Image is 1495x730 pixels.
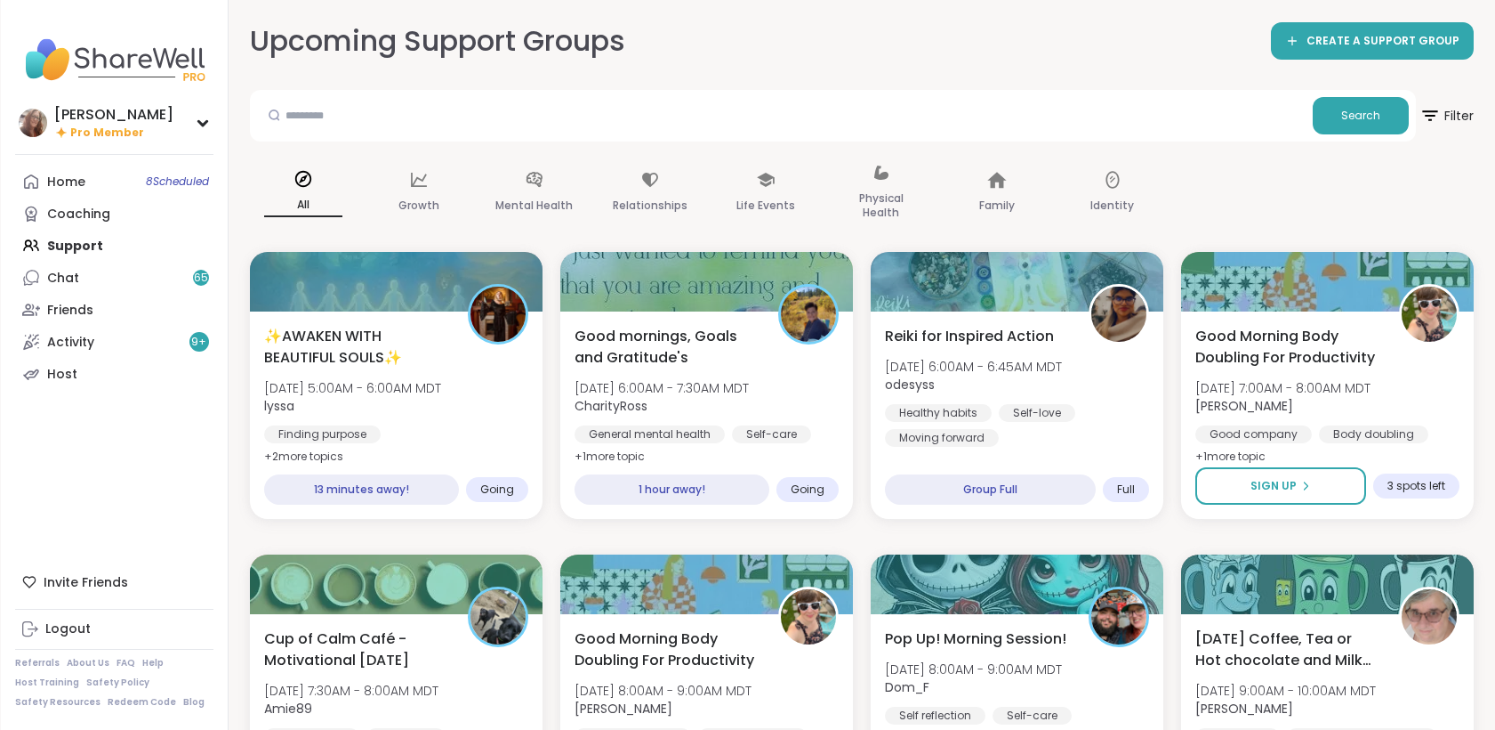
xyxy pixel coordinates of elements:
div: [PERSON_NAME] [54,105,173,125]
div: Finding purpose [264,426,381,443]
p: Family [979,195,1015,216]
a: Friends [15,294,213,326]
span: [DATE] 9:00AM - 10:00AM MDT [1195,682,1376,700]
p: Relationships [613,195,687,216]
div: Home [47,174,85,191]
img: Adrienne_QueenOfTheDawn [781,589,836,645]
b: odesyss [885,376,935,393]
a: Host Training [15,677,79,689]
a: Safety Resources [15,696,100,709]
span: [DATE] 8:00AM - 9:00AM MDT [885,661,1062,678]
img: Dom_F [1091,589,1146,645]
span: [DATE] 7:30AM - 8:00AM MDT [264,682,438,700]
a: Logout [15,613,213,645]
a: Safety Policy [86,677,149,689]
span: [DATE] 6:00AM - 6:45AM MDT [885,358,1062,376]
a: Coaching [15,198,213,230]
span: Reiki for Inspired Action [885,326,1054,347]
div: Chat [47,270,79,288]
img: Susan [1402,589,1457,645]
p: Life Events [736,195,795,216]
div: Activity [47,334,94,352]
a: Help [142,657,164,669]
a: Host [15,358,213,390]
a: About Us [67,657,109,669]
a: Activity9+ [15,326,213,358]
span: Good Morning Body Doubling For Productivity [1195,326,1379,369]
span: Full [1117,483,1135,497]
span: Good mornings, Goals and Gratitude's [575,326,759,369]
a: FAQ [117,657,135,669]
h2: Upcoming Support Groups [250,21,625,61]
a: Chat65 [15,262,213,294]
span: Cup of Calm Café - Motivational [DATE] [264,629,448,671]
span: [DATE] 7:00AM - 8:00AM MDT [1195,379,1370,397]
a: Home8Scheduled [15,166,213,198]
button: Filter [1419,90,1474,142]
img: CharityRoss [781,287,836,342]
div: Group Full [885,474,1096,505]
p: Growth [398,195,439,216]
span: Going [791,483,824,497]
b: CharityRoss [575,397,647,415]
span: Good Morning Body Doubling For Productivity [575,629,759,671]
div: Invite Friends [15,566,213,598]
span: Going [480,483,514,497]
b: lyssa [264,397,294,415]
div: 13 minutes away! [264,474,459,505]
div: Moving forward [885,429,999,447]
a: Redeem Code [108,696,176,709]
p: Identity [1090,195,1134,216]
div: General mental health [575,426,725,443]
img: Adrienne_QueenOfTheDawn [1402,287,1457,342]
span: [DATE] 5:00AM - 6:00AM MDT [264,379,441,397]
div: Healthy habits [885,404,992,422]
span: Sign Up [1250,478,1297,494]
div: 1 hour away! [575,474,769,505]
span: 65 [194,271,208,286]
b: [PERSON_NAME] [1195,397,1293,415]
img: dodi [19,109,47,137]
div: Host [47,366,77,384]
b: Dom_F [885,678,929,696]
div: Good company [1195,426,1312,443]
b: [PERSON_NAME] [1195,700,1293,718]
a: CREATE A SUPPORT GROUP [1271,22,1474,60]
span: Pro Member [70,126,144,141]
span: Pop Up! Morning Session! [885,629,1066,650]
div: Friends [47,302,93,320]
span: [DATE] Coffee, Tea or Hot chocolate and Milk Club [1195,629,1379,671]
p: Mental Health [495,195,573,216]
a: Referrals [15,657,60,669]
div: Coaching [47,206,110,223]
div: Logout [45,620,91,638]
div: Self-love [999,404,1075,422]
span: CREATE A SUPPORT GROUP [1306,34,1459,49]
span: Search [1341,108,1380,124]
p: Physical Health [842,188,920,223]
span: 8 Scheduled [146,174,209,189]
img: lyssa [470,287,526,342]
div: Self-care [993,707,1072,725]
a: Blog [183,696,205,709]
div: Body doubling [1319,426,1428,443]
p: All [264,194,342,217]
b: Amie89 [264,700,312,718]
button: Sign Up [1195,467,1366,505]
span: [DATE] 8:00AM - 9:00AM MDT [575,682,752,700]
span: ✨AWAKEN WITH BEAUTIFUL SOULS✨ [264,326,448,369]
span: 3 spots left [1387,479,1445,493]
b: [PERSON_NAME] [575,700,672,718]
span: 9 + [191,335,206,350]
img: ShareWell Nav Logo [15,28,213,91]
span: [DATE] 6:00AM - 7:30AM MDT [575,379,749,397]
div: Self-care [732,426,811,443]
div: Self reflection [885,707,985,725]
button: Search [1313,97,1409,134]
span: Filter [1419,94,1474,137]
img: Amie89 [470,589,526,645]
img: odesyss [1091,287,1146,342]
